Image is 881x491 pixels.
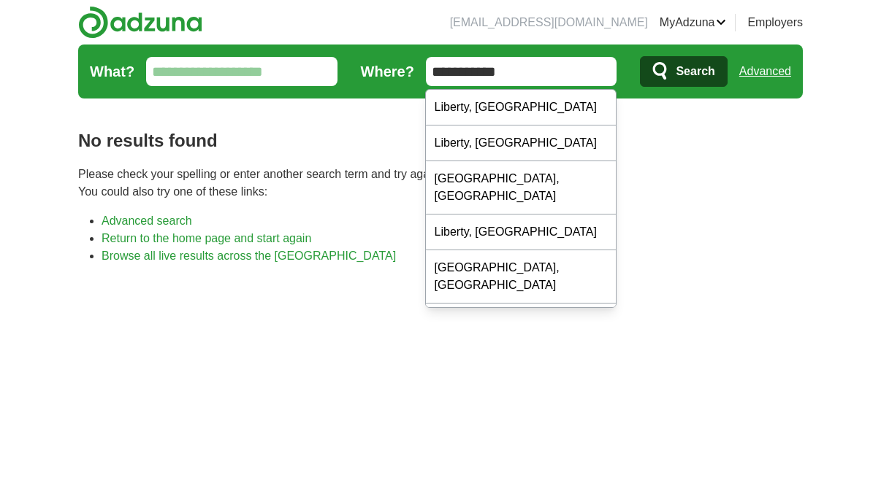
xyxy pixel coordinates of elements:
[660,14,727,31] a: MyAdzuna
[90,61,134,82] label: What?
[426,304,616,339] div: Liberty, [GEOGRAPHIC_DATA]
[676,57,714,86] span: Search
[102,232,311,244] a: Return to the home page and start again
[361,61,414,82] label: Where?
[426,250,616,304] div: [GEOGRAPHIC_DATA], [GEOGRAPHIC_DATA]
[78,166,803,201] p: Please check your spelling or enter another search term and try again. You could also try one of ...
[426,161,616,214] div: [GEOGRAPHIC_DATA], [GEOGRAPHIC_DATA]
[102,250,396,262] a: Browse all live results across the [GEOGRAPHIC_DATA]
[640,56,727,87] button: Search
[739,57,791,86] a: Advanced
[747,14,803,31] a: Employers
[78,6,202,39] img: Adzuna logo
[78,128,803,154] h1: No results found
[450,14,648,31] li: [EMAIL_ADDRESS][DOMAIN_NAME]
[426,90,616,125] div: Liberty, [GEOGRAPHIC_DATA]
[102,214,192,227] a: Advanced search
[426,125,616,161] div: Liberty, [GEOGRAPHIC_DATA]
[426,214,616,250] div: Liberty, [GEOGRAPHIC_DATA]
